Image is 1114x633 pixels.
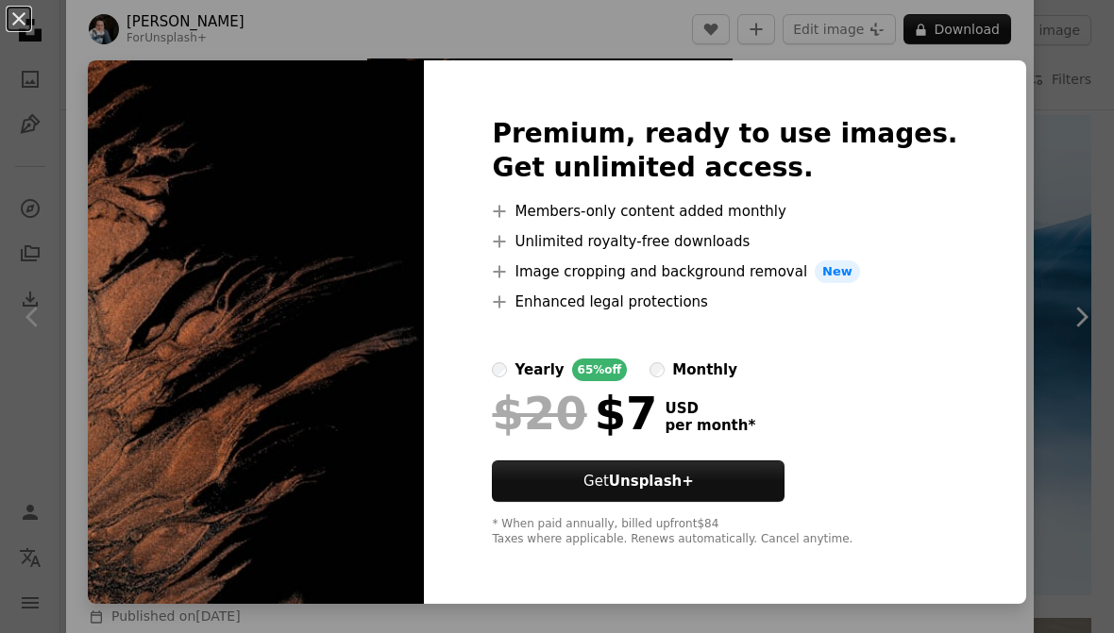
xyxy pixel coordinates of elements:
img: premium_photo-1668612066654-b986200c4422 [88,60,424,604]
button: GetUnsplash+ [492,460,785,502]
input: monthly [650,362,665,377]
div: 65% off [572,358,628,381]
input: yearly65%off [492,362,507,377]
li: Image cropping and background removal [492,260,957,283]
li: Unlimited royalty-free downloads [492,230,957,253]
div: yearly [515,358,564,381]
span: $20 [492,389,586,438]
span: New [815,260,860,283]
div: monthly [672,358,737,381]
strong: Unsplash+ [609,473,694,490]
div: * When paid annually, billed upfront $84 Taxes where applicable. Renews automatically. Cancel any... [492,517,957,547]
h2: Premium, ready to use images. Get unlimited access. [492,117,957,185]
span: USD [665,400,755,417]
span: per month * [665,417,755,434]
li: Members-only content added monthly [492,200,957,223]
div: $7 [492,389,657,438]
li: Enhanced legal protections [492,291,957,313]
